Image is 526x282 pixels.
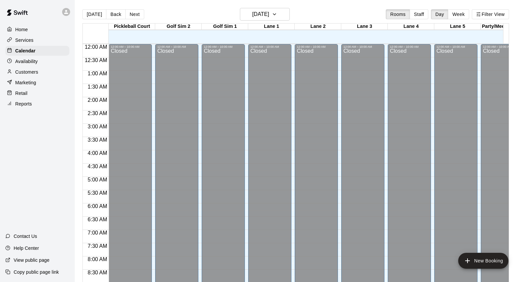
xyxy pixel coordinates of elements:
[86,243,109,249] span: 7:30 AM
[125,9,144,19] button: Next
[83,44,109,50] span: 12:00 AM
[5,78,69,88] a: Marketing
[86,190,109,196] span: 5:30 AM
[295,24,341,30] div: Lane 2
[157,45,196,48] div: 12:00 AM – 10:00 AM
[86,230,109,236] span: 7:00 AM
[390,45,429,48] div: 12:00 AM – 10:00 AM
[240,8,290,21] button: [DATE]
[5,25,69,35] a: Home
[431,9,448,19] button: Day
[14,269,59,275] p: Copy public page link
[106,9,126,19] button: Back
[83,57,109,63] span: 12:30 AM
[15,58,38,65] p: Availability
[248,24,295,30] div: Lane 1
[410,9,429,19] button: Staff
[15,26,28,33] p: Home
[14,257,50,263] p: View public page
[202,24,248,30] div: Golf Sim 1
[109,24,155,30] div: Pickleball Court
[86,97,109,103] span: 2:00 AM
[448,9,469,19] button: Week
[15,90,28,97] p: Retail
[15,47,36,54] p: Calendar
[341,24,388,30] div: Lane 3
[5,46,69,56] a: Calendar
[15,101,32,107] p: Reports
[15,79,36,86] p: Marketing
[250,45,289,48] div: 12:00 AM – 10:00 AM
[86,71,109,76] span: 1:00 AM
[483,45,522,48] div: 12:00 AM – 10:00 AM
[297,45,336,48] div: 12:00 AM – 10:00 AM
[86,164,109,169] span: 4:30 AM
[82,9,106,19] button: [DATE]
[5,88,69,98] a: Retail
[5,99,69,109] a: Reports
[204,45,243,48] div: 12:00 AM – 10:00 AM
[86,137,109,143] span: 3:30 AM
[86,177,109,182] span: 5:00 AM
[434,24,481,30] div: Lane 5
[86,217,109,222] span: 6:30 AM
[86,203,109,209] span: 6:00 AM
[15,37,34,43] p: Services
[5,35,69,45] a: Services
[86,256,109,262] span: 8:00 AM
[155,24,202,30] div: Golf Sim 2
[343,45,382,48] div: 12:00 AM – 10:00 AM
[86,150,109,156] span: 4:00 AM
[386,9,410,19] button: Rooms
[436,45,475,48] div: 12:00 AM – 10:00 AM
[86,110,109,116] span: 2:30 AM
[388,24,434,30] div: Lane 4
[458,253,508,269] button: add
[86,270,109,275] span: 8:30 AM
[86,84,109,90] span: 1:30 AM
[14,233,37,240] p: Contact Us
[15,69,38,75] p: Customers
[252,10,269,19] h6: [DATE]
[5,56,69,66] a: Availability
[14,245,39,251] p: Help Center
[111,45,150,48] div: 12:00 AM – 10:00 AM
[472,9,509,19] button: Filter View
[86,124,109,129] span: 3:00 AM
[5,67,69,77] a: Customers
